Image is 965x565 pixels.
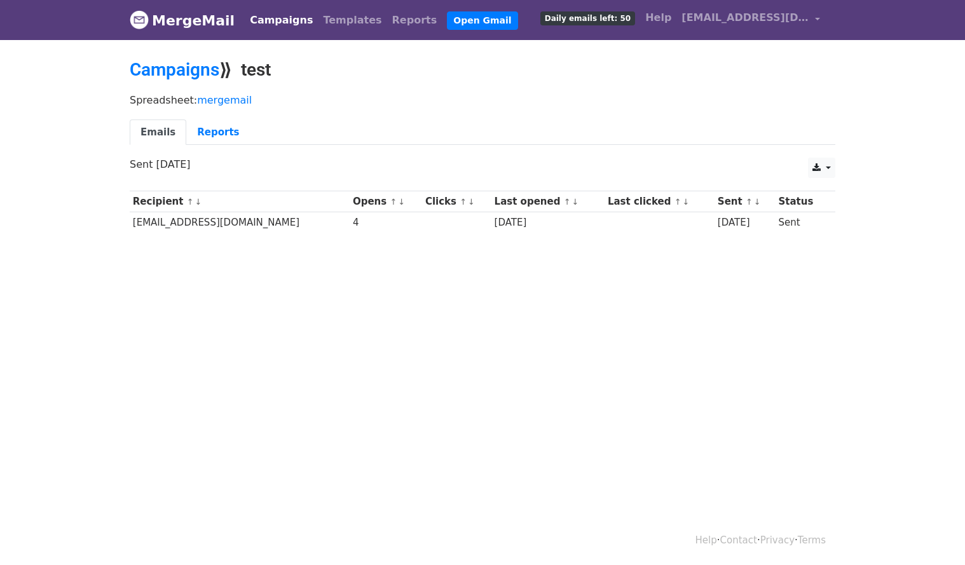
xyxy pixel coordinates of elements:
a: Help [695,534,717,546]
a: ↓ [754,197,761,207]
th: Sent [715,191,776,212]
a: Help [640,5,676,31]
a: ↑ [564,197,571,207]
a: ↑ [746,197,753,207]
span: [EMAIL_ADDRESS][DOMAIN_NAME] [681,10,809,25]
th: Status [776,191,828,212]
iframe: Chat Widget [901,504,965,565]
p: Sent [DATE] [130,158,835,171]
a: Terms [798,534,826,546]
span: Daily emails left: 50 [540,11,635,25]
div: [DATE] [718,215,772,230]
a: mergemail [197,94,252,106]
a: Contact [720,534,757,546]
th: Opens [350,191,422,212]
a: ↓ [682,197,689,207]
a: Privacy [760,534,795,546]
a: ↑ [674,197,681,207]
a: MergeMail [130,7,235,34]
th: Clicks [422,191,491,212]
a: ↓ [468,197,475,207]
a: ↓ [398,197,405,207]
td: Sent [776,212,828,233]
th: Recipient [130,191,350,212]
a: Open Gmail [447,11,517,30]
p: Spreadsheet: [130,93,835,107]
a: Reports [387,8,442,33]
a: Daily emails left: 50 [535,5,640,31]
th: Last opened [491,191,605,212]
a: ↓ [571,197,578,207]
td: [EMAIL_ADDRESS][DOMAIN_NAME] [130,212,350,233]
a: Reports [186,119,250,146]
a: ↑ [390,197,397,207]
a: Templates [318,8,387,33]
a: Emails [130,119,186,146]
a: ↑ [187,197,194,207]
h2: ⟫ test [130,59,835,81]
img: MergeMail logo [130,10,149,29]
a: Campaigns [245,8,318,33]
th: Last clicked [605,191,715,212]
div: [DATE] [495,215,602,230]
a: Campaigns [130,59,219,80]
div: 4 [353,215,419,230]
a: ↓ [195,197,202,207]
a: [EMAIL_ADDRESS][DOMAIN_NAME] [676,5,825,35]
a: ↑ [460,197,467,207]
